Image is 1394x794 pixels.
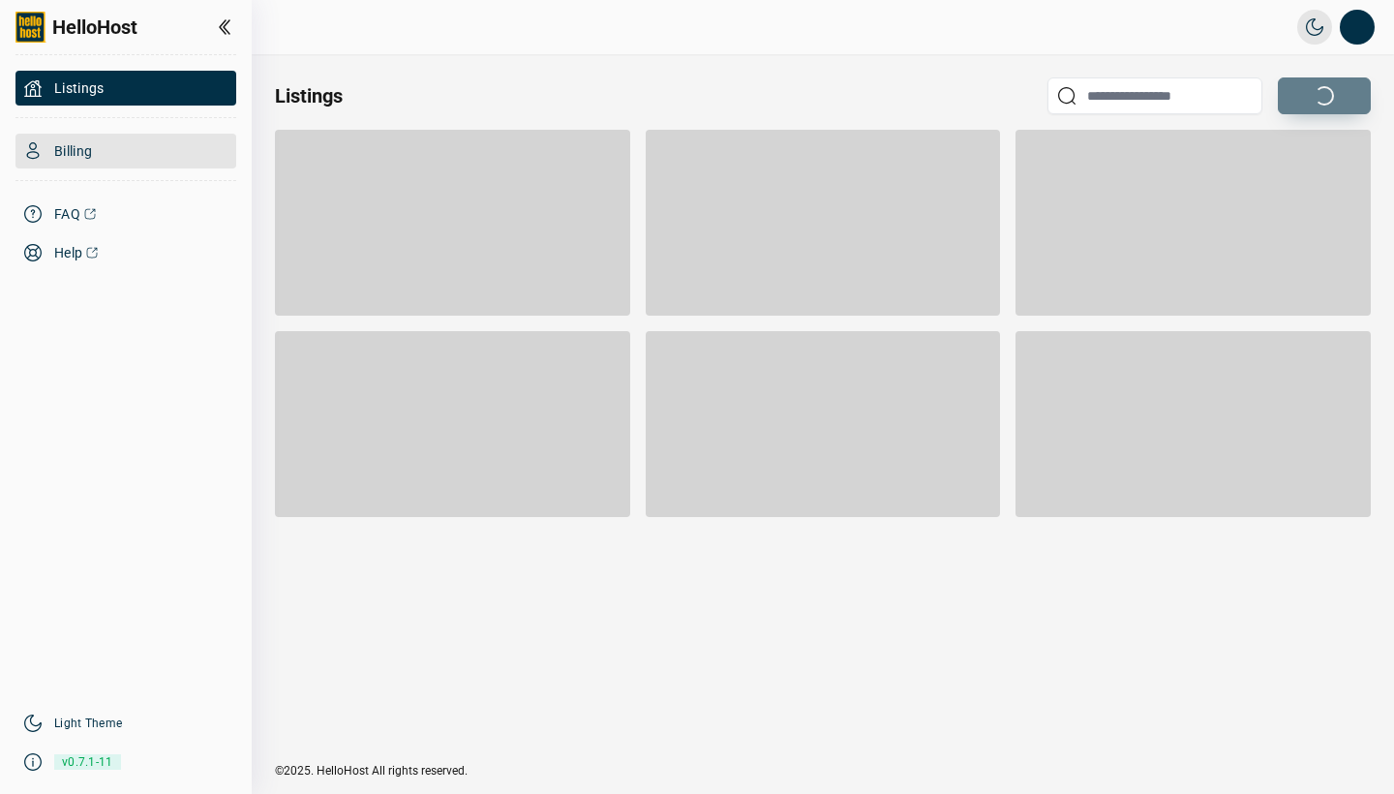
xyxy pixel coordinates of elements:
a: Light Theme [54,716,122,731]
span: v0.7.1-11 [54,748,121,777]
span: Help [54,243,82,262]
span: HelloHost [52,14,137,41]
a: HelloHost [15,12,137,43]
h2: Listings [275,82,343,109]
img: logo-full.png [15,12,46,43]
a: Help [15,235,236,270]
a: FAQ [15,197,236,231]
div: ©2025. HelloHost All rights reserved. [252,763,1394,794]
span: Billing [54,141,92,161]
span: FAQ [54,204,80,224]
span: Listings [54,78,105,98]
